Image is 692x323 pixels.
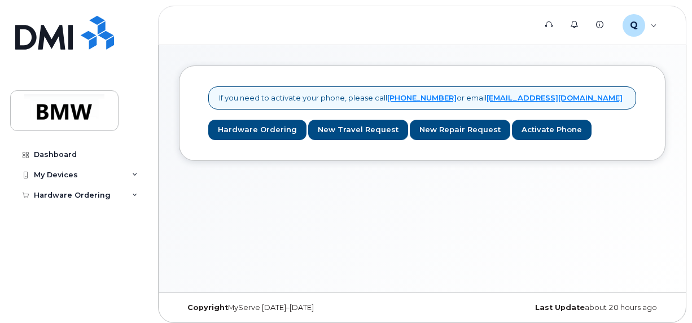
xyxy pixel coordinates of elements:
p: If you need to activate your phone, please call or email [219,93,623,103]
div: about 20 hours ago [503,303,665,312]
a: [PHONE_NUMBER] [387,93,457,102]
a: [EMAIL_ADDRESS][DOMAIN_NAME] [487,93,623,102]
a: Hardware Ordering [208,120,306,141]
a: New Travel Request [308,120,408,141]
a: Activate Phone [512,120,592,141]
div: MyServe [DATE]–[DATE] [179,303,341,312]
strong: Last Update [535,303,585,312]
strong: Copyright [187,303,228,312]
a: New Repair Request [410,120,510,141]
